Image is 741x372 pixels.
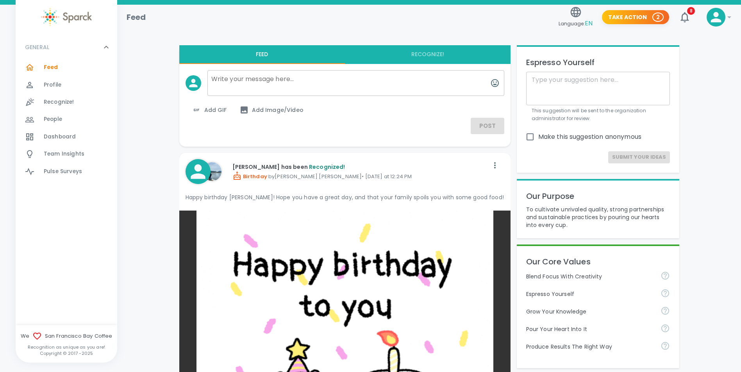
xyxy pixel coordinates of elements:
button: Recognize! [345,45,511,64]
div: GENERAL [16,59,117,183]
svg: Share your voice and your ideas [661,289,670,298]
span: Birthday [232,173,267,180]
button: Feed [179,45,345,64]
p: To cultivate unrivaled quality, strong partnerships and sustainable practices by pouring our hear... [526,205,670,229]
p: Blend Focus With Creativity [526,273,654,280]
span: Add GIF [192,105,227,115]
svg: Come to work to make a difference in your own way [661,324,670,333]
span: Feed [44,64,58,71]
span: People [44,115,62,123]
span: Team Insights [44,150,84,158]
a: Profile [16,76,117,94]
div: interaction tabs [179,45,511,64]
p: GENERAL [25,43,49,51]
a: Pulse Surveys [16,163,117,180]
a: Team Insights [16,145,117,163]
a: Sparck logo [16,8,117,26]
p: Espresso Yourself [526,56,670,69]
img: Sparck logo [41,8,92,26]
p: [PERSON_NAME] has been [232,163,489,171]
p: Espresso Yourself [526,290,654,298]
a: People [16,111,117,128]
span: Make this suggestion anonymous [538,132,642,142]
a: Feed [16,59,117,76]
p: Our Purpose [526,190,670,202]
span: Language: [559,18,593,29]
span: Recognize! [44,98,74,106]
span: Add Image/Video [239,105,304,115]
img: Picture of Anna Belle Heredia [203,162,221,181]
p: This suggestion will be sent to the organization administrator for review. [532,107,664,122]
span: We San Francisco Bay Coffee [16,331,117,341]
span: 8 [687,7,695,15]
span: EN [585,19,593,28]
p: Produce Results The Right Way [526,343,654,351]
span: Recognized! [309,163,345,171]
svg: Achieve goals today and innovate for tomorrow [661,271,670,280]
button: 8 [675,8,694,27]
button: Take Action 2 [602,10,669,25]
span: Dashboard [44,133,76,141]
span: Pulse Surveys [44,168,82,175]
p: Recognition as unique as you are! [16,344,117,350]
p: Happy birthday [PERSON_NAME]! Hope you have a great day, and that your family spoils you with som... [186,193,504,201]
svg: Find success working together and doing the right thing [661,341,670,351]
h1: Feed [127,11,146,23]
p: Grow Your Knowledge [526,308,654,315]
span: Profile [44,81,61,89]
p: Copyright © 2017 - 2025 [16,350,117,356]
a: Dashboard [16,128,117,145]
div: GENERAL [16,35,117,59]
svg: Follow your curiosity and learn together [661,306,670,315]
p: by [PERSON_NAME] [PERSON_NAME] • [DATE] at 12:24 PM [232,171,489,181]
a: Recognize! [16,94,117,111]
p: Our Core Values [526,255,670,268]
p: Pour Your Heart Into It [526,325,654,333]
p: 2 [656,13,660,21]
button: Language:EN [555,4,596,31]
